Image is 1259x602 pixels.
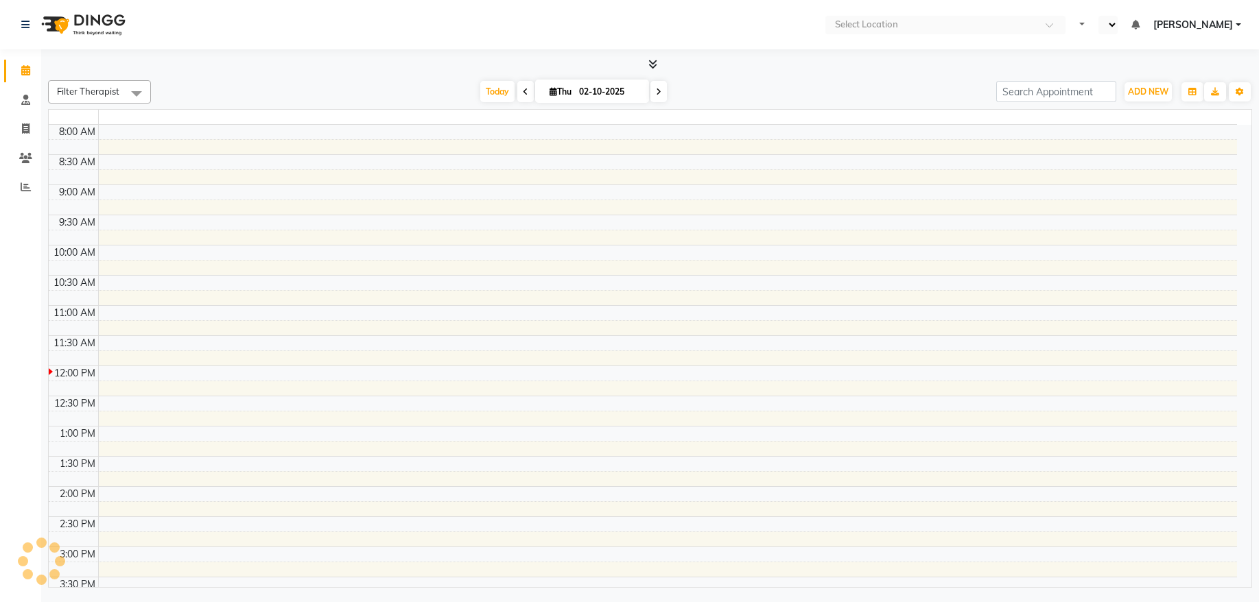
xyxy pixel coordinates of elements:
span: Today [480,81,515,102]
span: Thu [546,86,575,97]
div: 8:00 AM [56,125,98,139]
span: ADD NEW [1128,86,1168,97]
div: 9:00 AM [56,185,98,200]
div: 12:30 PM [51,396,98,411]
div: 3:30 PM [57,577,98,592]
div: 11:00 AM [51,306,98,320]
div: 3:00 PM [57,547,98,562]
div: 11:30 AM [51,336,98,350]
div: 1:00 PM [57,426,98,441]
img: logo [35,5,129,44]
button: ADD NEW [1125,82,1172,101]
div: 12:00 PM [51,366,98,381]
div: 8:30 AM [56,155,98,169]
input: Search Appointment [996,81,1116,102]
div: 10:30 AM [51,276,98,290]
input: 2025-10-02 [575,82,644,102]
div: 9:30 AM [56,215,98,230]
div: 1:30 PM [57,457,98,471]
span: Filter Therapist [57,86,119,97]
div: 10:00 AM [51,245,98,260]
div: Select Location [835,18,898,32]
div: 2:00 PM [57,487,98,501]
span: [PERSON_NAME] [1153,18,1233,32]
div: 2:30 PM [57,517,98,531]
